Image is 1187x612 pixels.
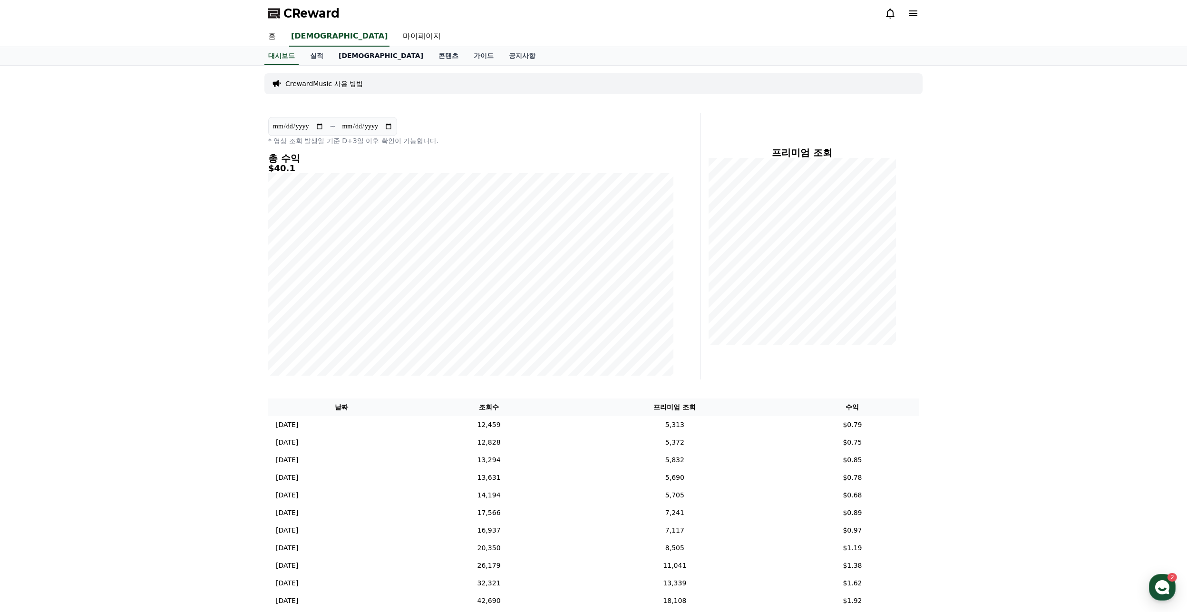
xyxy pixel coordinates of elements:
[276,437,298,447] p: [DATE]
[786,574,919,592] td: $1.62
[414,557,564,574] td: 26,179
[564,522,786,539] td: 7,117
[414,416,564,434] td: 12,459
[268,164,673,173] h5: $40.1
[414,434,564,451] td: 12,828
[414,469,564,486] td: 13,631
[268,6,340,21] a: CReward
[268,153,673,164] h4: 총 수익
[283,6,340,21] span: CReward
[431,47,466,65] a: 콘텐츠
[331,47,431,65] a: [DEMOGRAPHIC_DATA]
[564,592,786,610] td: 18,108
[786,557,919,574] td: $1.38
[123,301,183,325] a: 설정
[276,543,298,553] p: [DATE]
[564,557,786,574] td: 11,041
[97,301,100,309] span: 2
[261,27,283,47] a: 홈
[268,398,414,416] th: 날짜
[564,398,786,416] th: 프리미엄 조회
[786,486,919,504] td: $0.68
[786,451,919,469] td: $0.85
[786,522,919,539] td: $0.97
[564,434,786,451] td: 5,372
[414,486,564,504] td: 14,194
[414,592,564,610] td: 42,690
[289,27,389,47] a: [DEMOGRAPHIC_DATA]
[564,486,786,504] td: 5,705
[395,27,448,47] a: 마이페이지
[786,434,919,451] td: $0.75
[285,79,363,88] a: CrewardMusic 사용 방법
[276,578,298,588] p: [DATE]
[414,451,564,469] td: 13,294
[264,47,299,65] a: 대시보드
[276,473,298,483] p: [DATE]
[466,47,501,65] a: 가이드
[564,504,786,522] td: 7,241
[501,47,543,65] a: 공지사항
[786,539,919,557] td: $1.19
[786,592,919,610] td: $1.92
[414,504,564,522] td: 17,566
[786,416,919,434] td: $0.79
[147,316,158,323] span: 설정
[276,508,298,518] p: [DATE]
[564,469,786,486] td: 5,690
[414,398,564,416] th: 조회수
[276,420,298,430] p: [DATE]
[414,539,564,557] td: 20,350
[564,451,786,469] td: 5,832
[30,316,36,323] span: 홈
[708,147,896,158] h4: 프리미엄 조회
[564,539,786,557] td: 8,505
[330,121,336,132] p: ~
[268,136,673,146] p: * 영상 조회 발생일 기준 D+3일 이후 확인이 가능합니다.
[786,504,919,522] td: $0.89
[786,398,919,416] th: 수익
[87,316,98,324] span: 대화
[3,301,63,325] a: 홈
[276,596,298,606] p: [DATE]
[564,416,786,434] td: 5,313
[63,301,123,325] a: 2대화
[276,455,298,465] p: [DATE]
[564,574,786,592] td: 13,339
[276,490,298,500] p: [DATE]
[276,561,298,571] p: [DATE]
[786,469,919,486] td: $0.78
[276,525,298,535] p: [DATE]
[414,574,564,592] td: 32,321
[302,47,331,65] a: 실적
[414,522,564,539] td: 16,937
